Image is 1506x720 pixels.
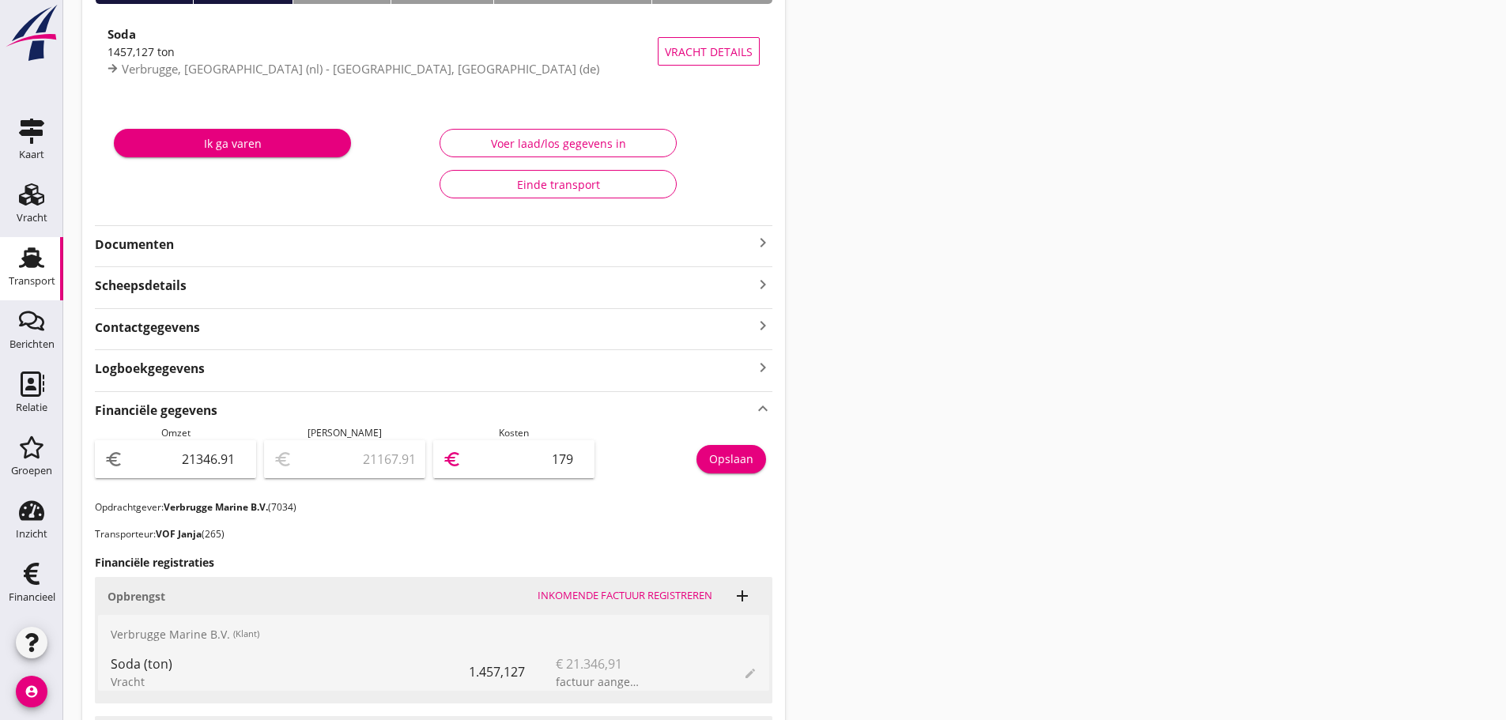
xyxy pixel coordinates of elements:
[95,360,205,378] strong: Logboekgegevens
[753,273,772,295] i: keyboard_arrow_right
[16,529,47,539] div: Inzicht
[233,628,259,641] small: (Klant)
[95,401,217,420] strong: Financiële gegevens
[164,500,268,514] strong: Verbrugge Marine B.V.
[161,426,191,439] span: Omzet
[114,129,351,157] button: Ik ga varen
[531,585,719,607] button: Inkomende factuur registreren
[753,356,772,378] i: keyboard_arrow_right
[95,236,753,254] strong: Documenten
[104,450,123,469] i: euro
[9,592,55,602] div: Financieel
[16,676,47,707] i: account_circle
[3,4,60,62] img: logo-small.a267ee39.svg
[111,654,469,673] div: Soda (ton)
[538,588,712,604] div: Inkomende factuur registreren
[709,450,753,467] div: Opslaan
[440,129,677,157] button: Voer laad/los gegevens in
[453,135,663,152] div: Voer laad/los gegevens in
[453,176,663,193] div: Einde transport
[696,445,766,473] button: Opslaan
[556,673,643,690] div: factuur aangemaakt
[11,466,52,476] div: Groepen
[753,233,772,252] i: keyboard_arrow_right
[111,673,469,690] div: Vracht
[16,402,47,413] div: Relatie
[9,276,55,286] div: Transport
[753,315,772,337] i: keyboard_arrow_right
[95,500,772,515] p: Opdrachtgever: (7034)
[465,447,585,472] input: 0,00
[308,426,382,439] span: [PERSON_NAME]
[17,213,47,223] div: Vracht
[658,37,760,66] button: Vracht details
[156,527,202,541] strong: VOF Janja
[95,527,772,541] p: Transporteur: (265)
[108,26,136,42] strong: Soda
[753,398,772,420] i: keyboard_arrow_up
[126,447,247,472] input: 0,00
[108,43,658,60] div: 1457,127 ton
[95,17,772,86] a: Soda1457,127 tonVerbrugge, [GEOGRAPHIC_DATA] (nl) - [GEOGRAPHIC_DATA], [GEOGRAPHIC_DATA] (de)Vrac...
[108,589,165,604] strong: Opbrengst
[98,615,769,653] div: Verbrugge Marine B.V.
[19,149,44,160] div: Kaart
[440,170,677,198] button: Einde transport
[665,43,753,60] span: Vracht details
[9,339,55,349] div: Berichten
[443,450,462,469] i: euro
[556,654,622,673] span: € 21.346,91
[733,586,752,605] i: add
[469,653,556,691] div: 1.457,127
[95,319,200,337] strong: Contactgegevens
[95,554,772,571] h3: Financiële registraties
[95,277,187,295] strong: Scheepsdetails
[499,426,529,439] span: Kosten
[122,61,599,77] span: Verbrugge, [GEOGRAPHIC_DATA] (nl) - [GEOGRAPHIC_DATA], [GEOGRAPHIC_DATA] (de)
[126,135,338,152] div: Ik ga varen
